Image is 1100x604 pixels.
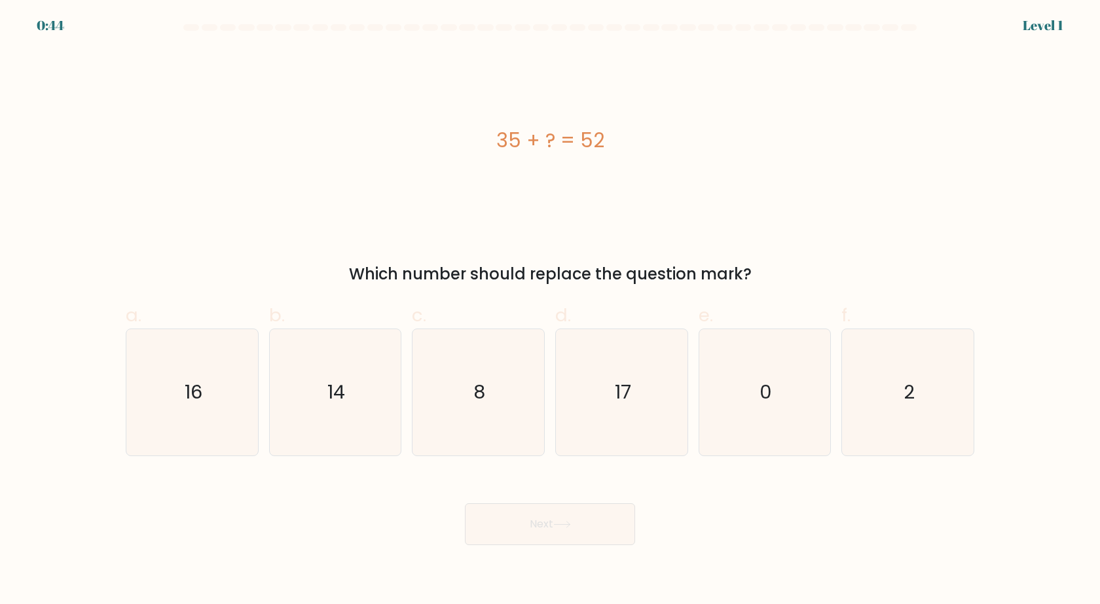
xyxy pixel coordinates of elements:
span: f. [841,302,851,328]
text: 8 [474,380,486,406]
div: 35 + ? = 52 [126,126,974,155]
button: Next [465,503,635,545]
text: 14 [327,380,345,406]
text: 16 [185,380,202,406]
text: 0 [760,380,772,406]
text: 2 [904,380,915,406]
span: e. [699,302,713,328]
text: 17 [615,380,631,406]
span: b. [269,302,285,328]
div: 0:44 [37,16,64,35]
span: c. [412,302,426,328]
span: d. [555,302,571,328]
span: a. [126,302,141,328]
div: Level 1 [1023,16,1063,35]
div: Which number should replace the question mark? [134,262,966,286]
